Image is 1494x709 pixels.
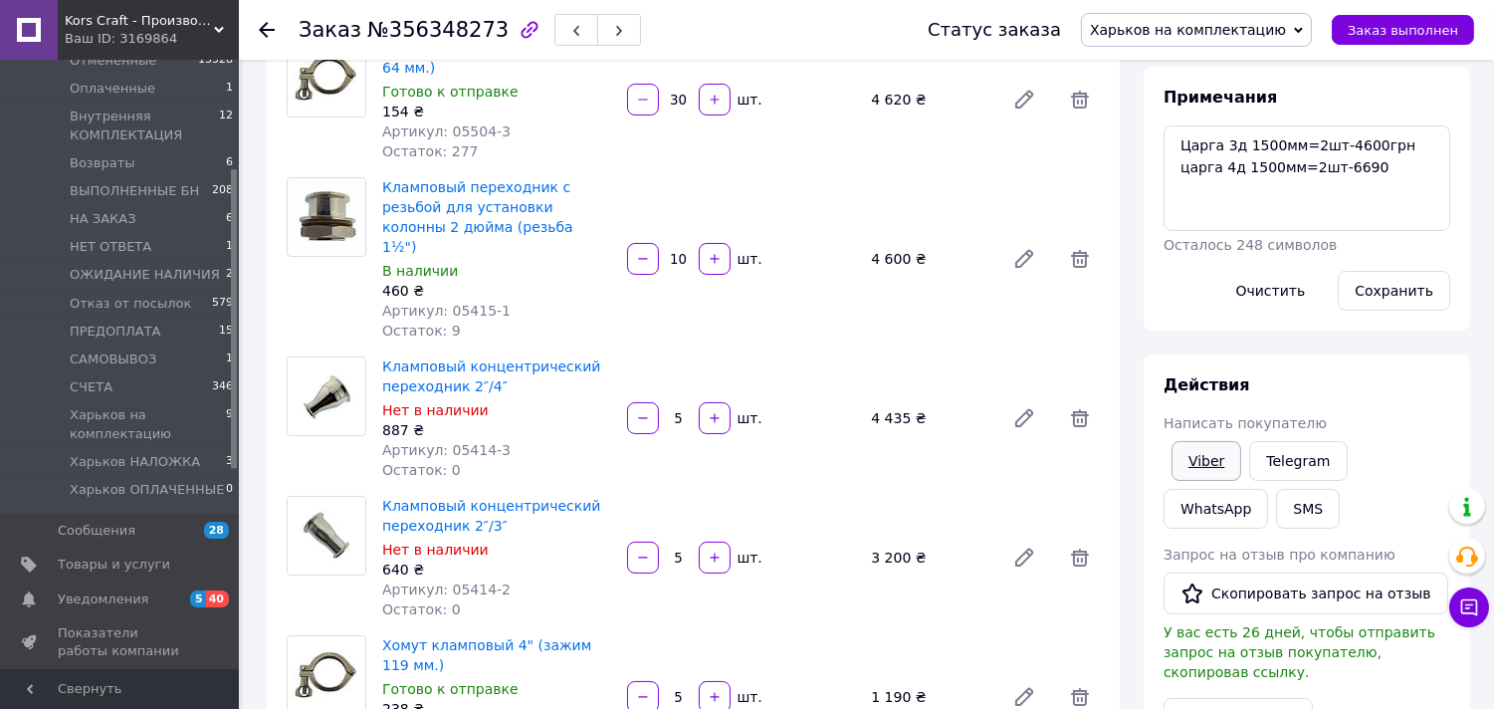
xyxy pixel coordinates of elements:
[1164,624,1435,680] span: У вас есть 26 дней, чтобы отправить запрос на отзыв покупателю, скопировав ссылку.
[70,154,135,172] span: Возвраты
[863,544,996,572] div: 3 200 ₴
[226,238,233,256] span: 1
[382,442,511,458] span: Артикул: 05414-3
[212,295,233,313] span: 579
[226,154,233,172] span: 6
[382,40,591,76] a: Хомут кламповый 2" (зажим 64 мм.)
[733,90,764,110] div: шт.
[204,522,229,539] span: 28
[226,351,233,368] span: 1
[226,80,233,98] span: 1
[1164,237,1337,253] span: Осталось 248 символов
[1060,239,1100,279] span: Удалить
[206,591,229,607] span: 40
[382,681,519,697] span: Готово к отправке
[382,462,461,478] span: Остаток: 0
[65,30,239,48] div: Ваш ID: 3169864
[1449,588,1489,627] button: Чат с покупателем
[70,182,199,200] span: ВЫПОЛНЕННЫЕ БН
[382,84,519,100] span: Готово к отправке
[70,378,112,396] span: СЧЕТА
[382,637,591,673] a: Хомут кламповый 4" (зажим 119 мм.)
[226,453,233,471] span: 3
[219,323,233,341] span: 15
[382,179,573,255] a: Кламповый переходник с резьбой для установки колонны 2 дюйма (резьба 1½")
[382,560,611,580] div: 640 ₴
[733,548,764,568] div: шт.
[70,80,155,98] span: Оплаченные
[382,582,511,597] span: Артикул: 05414-2
[382,601,461,617] span: Остаток: 0
[1164,88,1277,107] span: Примечания
[259,20,275,40] div: Вернуться назад
[70,406,226,442] span: Харьков на комплектацию
[382,123,511,139] span: Артикул: 05504-3
[70,52,156,70] span: Отмененные
[65,12,214,30] span: Kors Craft - Производитель дистилляционного оборудования
[58,556,170,574] span: Товары и услуги
[58,591,148,608] span: Уведомления
[288,357,365,435] img: Кламповый концентрический переходник 2″/4″
[219,108,233,143] span: 12
[288,39,365,117] img: Хомут кламповый 2" (зажим 64 мм.)
[1060,398,1100,438] span: Удалить
[299,18,361,42] span: Заказ
[288,179,365,254] img: Кламповый переходник с резьбой для установки колонны 2 дюйма (резьба 1½")
[382,402,489,418] span: Нет в наличии
[1172,441,1241,481] a: Viber
[382,542,489,558] span: Нет в наличии
[1004,538,1044,578] a: Редактировать
[382,498,600,534] a: Кламповый концентрический переходник 2″/3″
[1164,375,1250,394] span: Действия
[1004,239,1044,279] a: Редактировать
[190,591,206,607] span: 5
[1164,547,1395,563] span: Запрос на отзыв про компанию
[1060,538,1100,578] span: Удалить
[1004,398,1044,438] a: Редактировать
[367,18,509,42] span: №356348273
[70,295,191,313] span: Отказ от посылок
[70,453,200,471] span: Харьков НАЛОЖКА
[382,303,511,319] span: Артикул: 05415-1
[1249,441,1347,481] a: Telegram
[1348,23,1458,38] span: Заказ выполнен
[382,102,611,121] div: 154 ₴
[1332,15,1474,45] button: Заказ выполнен
[1004,80,1044,119] a: Редактировать
[70,266,220,284] span: ОЖИДАНИЕ НАЛИЧИЯ
[70,481,224,499] span: Харьков ОПЛАЧЕННЫЕ
[382,263,458,279] span: В наличии
[198,52,233,70] span: 15528
[226,266,233,284] span: 2
[928,20,1061,40] div: Статус заказа
[1338,271,1450,311] button: Сохранить
[1164,573,1448,614] button: Скопировать запрос на отзыв
[70,323,161,341] span: ПРЕДОПЛАТА
[733,408,764,428] div: шт.
[1164,415,1327,431] span: Написать покупателю
[382,420,611,440] div: 887 ₴
[733,249,764,269] div: шт.
[733,687,764,707] div: шт.
[1276,489,1340,529] button: SMS
[382,358,600,394] a: Кламповый концентрический переходник 2″/4″
[1164,489,1268,529] a: WhatsApp
[70,210,136,228] span: НА ЗАКАЗ
[1090,22,1286,38] span: Харьков на комплектацию
[58,522,135,540] span: Сообщения
[382,143,479,159] span: Остаток: 277
[382,323,461,339] span: Остаток: 9
[70,351,156,368] span: САМОВЫВОЗ
[863,86,996,114] div: 4 620 ₴
[863,404,996,432] div: 4 435 ₴
[226,210,233,228] span: 6
[1060,80,1100,119] span: Удалить
[1219,271,1323,311] button: Очистить
[212,378,233,396] span: 346
[226,481,233,499] span: 0
[863,245,996,273] div: 4 600 ₴
[382,281,611,301] div: 460 ₴
[70,108,219,143] span: Внутренняя КОМПЛЕКТАЦИЯ
[212,182,233,200] span: 208
[70,238,151,256] span: НЕТ ОТВЕТА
